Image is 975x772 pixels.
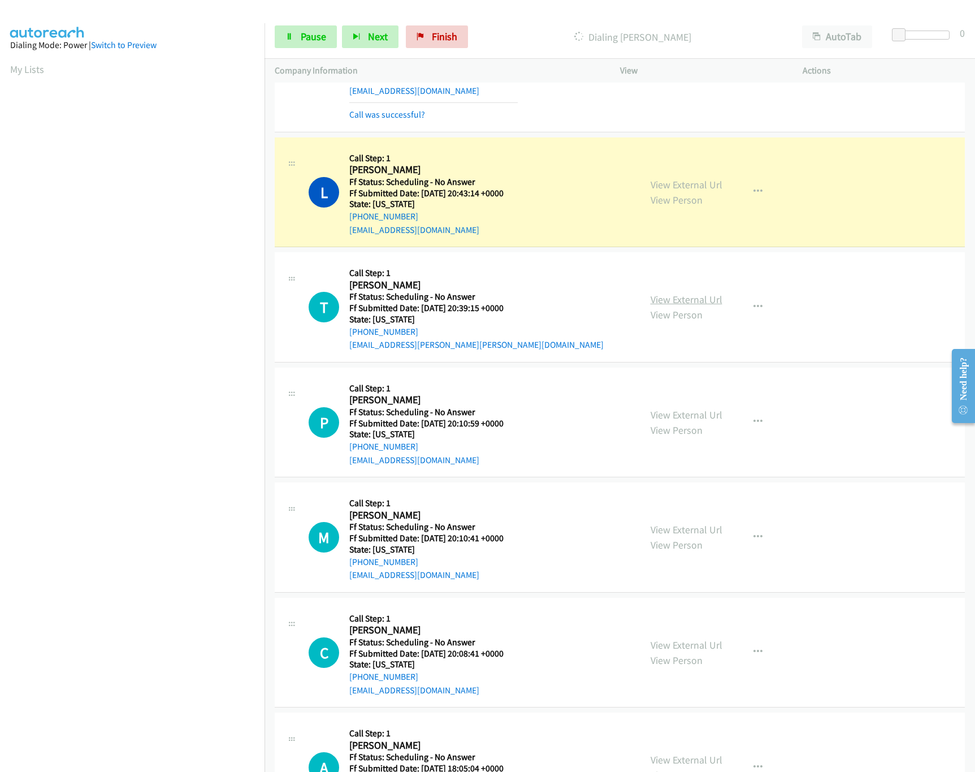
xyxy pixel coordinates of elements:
[349,624,518,637] h2: [PERSON_NAME]
[651,523,722,536] a: View External Url
[651,308,703,321] a: View Person
[349,648,518,659] h5: Ff Submitted Date: [DATE] 20:08:41 +0000
[349,225,479,235] a: [EMAIL_ADDRESS][DOMAIN_NAME]
[309,522,339,553] h1: M
[483,29,782,45] p: Dialing [PERSON_NAME]
[349,418,518,429] h5: Ff Submitted Date: [DATE] 20:10:59 +0000
[349,268,604,279] h5: Call Step: 1
[301,30,326,43] span: Pause
[651,753,722,766] a: View External Url
[349,176,518,188] h5: Ff Status: Scheduling - No Answer
[651,293,722,306] a: View External Url
[898,31,950,40] div: Delay between calls (in seconds)
[349,109,425,120] a: Call was successful?
[309,177,339,208] h1: L
[349,509,518,522] h2: [PERSON_NAME]
[349,314,604,325] h5: State: [US_STATE]
[651,424,703,437] a: View Person
[275,25,337,48] a: Pause
[349,407,518,418] h5: Ff Status: Scheduling - No Answer
[349,752,518,763] h5: Ff Status: Scheduling - No Answer
[349,291,604,303] h5: Ff Status: Scheduling - No Answer
[349,685,479,696] a: [EMAIL_ADDRESS][DOMAIN_NAME]
[651,538,703,551] a: View Person
[349,498,518,509] h5: Call Step: 1
[349,455,479,465] a: [EMAIL_ADDRESS][DOMAIN_NAME]
[349,570,479,580] a: [EMAIL_ADDRESS][DOMAIN_NAME]
[349,613,518,624] h5: Call Step: 1
[349,533,518,544] h5: Ff Submitted Date: [DATE] 20:10:41 +0000
[349,199,518,210] h5: State: [US_STATE]
[651,178,722,191] a: View External Url
[349,163,518,176] h2: [PERSON_NAME]
[309,292,339,322] div: The call is yet to be attempted
[10,87,265,624] iframe: Dialpad
[349,211,418,222] a: [PHONE_NUMBER]
[406,25,468,48] a: Finish
[651,639,722,652] a: View External Url
[309,637,339,668] div: The call is yet to be attempted
[275,64,600,77] p: Company Information
[349,521,518,533] h5: Ff Status: Scheduling - No Answer
[91,40,157,50] a: Switch to Preview
[349,659,518,670] h5: State: [US_STATE]
[309,407,339,438] div: The call is yet to be attempted
[342,25,398,48] button: Next
[10,63,44,76] a: My Lists
[651,408,722,421] a: View External Url
[349,188,518,199] h5: Ff Submitted Date: [DATE] 20:43:14 +0000
[309,407,339,438] h1: P
[349,279,518,292] h2: [PERSON_NAME]
[802,25,872,48] button: AutoTab
[349,394,518,407] h2: [PERSON_NAME]
[349,383,518,394] h5: Call Step: 1
[943,341,975,431] iframe: Resource Center
[10,38,254,52] div: Dialing Mode: Power |
[349,728,518,739] h5: Call Step: 1
[803,64,965,77] p: Actions
[309,637,339,668] h1: C
[651,654,703,667] a: View Person
[309,522,339,553] div: The call is yet to be attempted
[349,72,418,83] a: [PHONE_NUMBER]
[349,544,518,555] h5: State: [US_STATE]
[349,671,418,682] a: [PHONE_NUMBER]
[349,339,604,350] a: [EMAIL_ADDRESS][PERSON_NAME][PERSON_NAME][DOMAIN_NAME]
[651,193,703,206] a: View Person
[960,25,965,41] div: 0
[349,557,418,567] a: [PHONE_NUMBER]
[349,153,518,164] h5: Call Step: 1
[368,30,388,43] span: Next
[349,739,518,752] h2: [PERSON_NAME]
[309,292,339,322] h1: T
[349,326,418,337] a: [PHONE_NUMBER]
[349,429,518,440] h5: State: [US_STATE]
[620,64,782,77] p: View
[349,303,604,314] h5: Ff Submitted Date: [DATE] 20:39:15 +0000
[432,30,457,43] span: Finish
[349,637,518,648] h5: Ff Status: Scheduling - No Answer
[349,441,418,452] a: [PHONE_NUMBER]
[349,85,479,96] a: [EMAIL_ADDRESS][DOMAIN_NAME]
